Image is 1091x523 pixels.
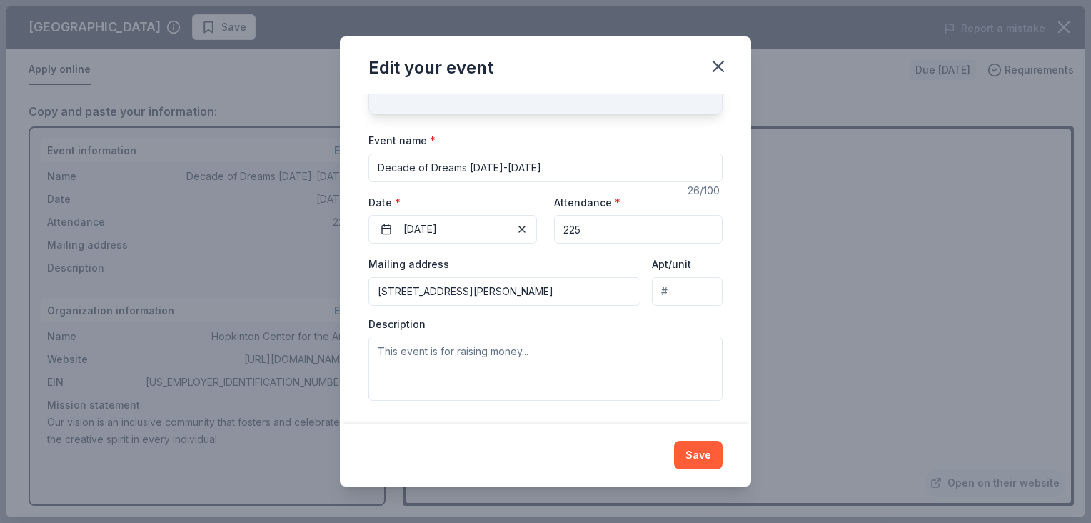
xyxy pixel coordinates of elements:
label: Date [368,196,537,210]
label: Event name [368,134,436,148]
input: Spring Fundraiser [368,154,723,182]
input: 20 [554,215,723,244]
label: Description [368,317,426,332]
label: Apt/unit [652,257,691,272]
label: Attendance [554,196,620,210]
button: Save [674,441,723,469]
button: [DATE] [368,215,537,244]
input: Enter a US address [368,277,640,306]
div: Edit your event [368,56,493,79]
input: # [652,277,723,306]
div: 26 /100 [688,182,723,199]
label: Mailing address [368,257,449,272]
